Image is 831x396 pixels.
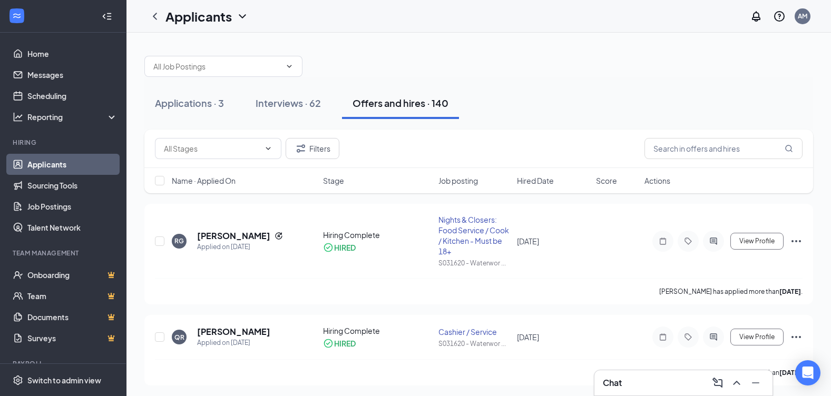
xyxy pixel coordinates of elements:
p: [PERSON_NAME] has applied more than . [659,287,803,296]
span: View Profile [739,333,775,341]
svg: ActiveChat [707,333,720,341]
button: View Profile [730,329,784,345]
div: Applications · 3 [155,96,224,110]
a: Talent Network [27,217,118,238]
div: QR [174,333,184,342]
svg: Ellipses [790,331,803,343]
a: OnboardingCrown [27,264,118,285]
span: [DATE] [517,236,539,246]
button: ChevronUp [728,374,745,391]
svg: ChevronUp [730,377,743,389]
input: Search in offers and hires [644,138,803,159]
div: S031620 - Waterwor ... [438,259,511,268]
div: Hiring Complete [323,230,432,240]
svg: Analysis [13,112,23,122]
a: DocumentsCrown [27,306,118,328]
svg: Note [657,333,669,341]
svg: Filter [295,142,307,155]
svg: WorkstreamLogo [12,11,22,21]
span: Stage [323,175,344,186]
svg: Reapply [275,232,283,240]
span: Score [596,175,617,186]
button: View Profile [730,233,784,250]
svg: Settings [13,375,23,385]
svg: MagnifyingGlass [785,144,793,153]
svg: Notifications [750,10,762,23]
a: Home [27,43,118,64]
div: Nights & Closers: Food Service / Cook / Kitchen - Must be 18+ [438,214,511,256]
span: Hired Date [517,175,554,186]
div: RG [174,236,184,245]
div: Reporting [27,112,118,122]
b: [DATE] [779,369,801,377]
svg: Minimize [749,377,762,389]
span: Job posting [438,175,478,186]
svg: ChevronDown [264,144,272,153]
div: HIRED [334,242,356,253]
h5: [PERSON_NAME] [197,326,270,338]
div: S031620 - Waterwor ... [438,339,511,348]
span: View Profile [739,237,775,245]
input: All Stages [164,143,260,154]
b: [DATE] [779,288,801,295]
svg: ActiveChat [707,237,720,245]
svg: Note [657,237,669,245]
svg: ComposeMessage [711,377,724,389]
button: Minimize [747,374,764,391]
div: Cashier / Service [438,326,511,337]
svg: Tag [682,237,695,245]
a: Job Postings [27,196,118,217]
span: [DATE] [517,332,539,342]
button: Filter Filters [286,138,339,159]
svg: Ellipses [790,235,803,247]
svg: ChevronLeft [149,10,161,23]
svg: Tag [682,333,695,341]
div: Applied on [DATE] [197,242,283,252]
svg: ChevronDown [285,62,294,71]
a: Sourcing Tools [27,175,118,196]
a: Messages [27,64,118,85]
div: Switch to admin view [27,375,101,385]
svg: CheckmarkCircle [323,242,334,253]
input: All Job Postings [153,61,281,72]
a: Applicants [27,154,118,175]
h5: [PERSON_NAME] [197,230,270,242]
div: Payroll [13,359,115,368]
span: Name · Applied On [172,175,236,186]
svg: CheckmarkCircle [323,338,334,349]
div: Applied on [DATE] [197,338,270,348]
div: Hiring Complete [323,325,432,336]
span: Actions [644,175,670,186]
svg: Collapse [102,11,112,22]
button: ComposeMessage [709,374,726,391]
div: Team Management [13,249,115,258]
svg: QuestionInfo [773,10,786,23]
div: Interviews · 62 [256,96,321,110]
a: SurveysCrown [27,328,118,349]
h3: Chat [603,377,622,389]
h1: Applicants [165,7,232,25]
div: AM [798,12,807,21]
a: Scheduling [27,85,118,106]
div: Open Intercom Messenger [795,360,820,385]
a: TeamCrown [27,285,118,306]
svg: ChevronDown [236,10,249,23]
p: [PERSON_NAME] has applied more than . [659,368,803,377]
div: Hiring [13,138,115,147]
div: Offers and hires · 140 [353,96,448,110]
div: HIRED [334,338,356,349]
